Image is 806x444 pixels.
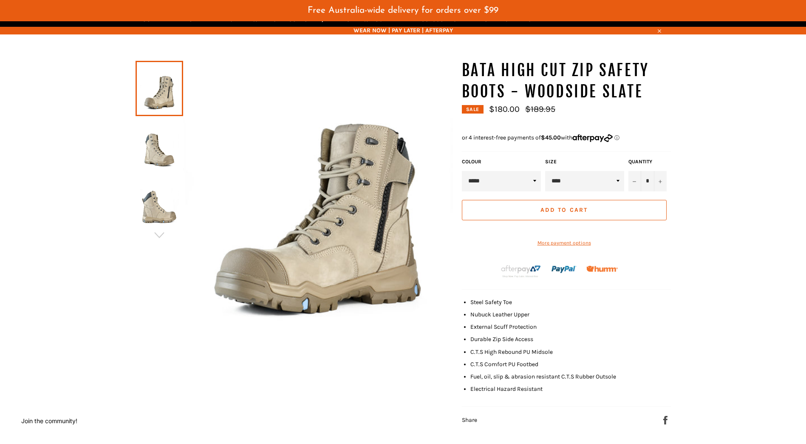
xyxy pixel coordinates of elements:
button: Add to Cart [462,200,667,220]
button: Increase item quantity by one [654,171,667,191]
img: Humm_core_logo_RGB-01_300x60px_small_195d8312-4386-4de7-b182-0ef9b6303a37.png [586,266,618,272]
span: WEAR NOW | PAY LATER | AFTERPAY [136,26,671,34]
span: Share [462,416,477,424]
li: External Scuff Protection [470,323,671,331]
a: More payment options [462,239,667,247]
div: Sale [462,105,484,114]
li: C.T.S High Rebound PU Midsole [470,348,671,356]
h1: BATA High Cut Zip Safety Boots - Woodside Slate [462,60,671,102]
label: Quantity [628,158,667,165]
li: Nubuck Leather Upper [470,310,671,319]
label: Size [545,158,624,165]
img: BATA High Cut Zip Safety Boots - Woodside Slate - Workin' Gear [140,179,179,226]
li: Durable Zip Side Access [470,335,671,343]
label: COLOUR [462,158,541,165]
s: $189.95 [525,104,555,114]
img: paypal.png [551,257,577,282]
img: BATA High Cut Zip Safety Boots - Woodside Slate - Workin' Gear [183,60,453,330]
button: Join the community! [21,417,77,424]
span: $180.00 [489,104,520,114]
button: Reduce item quantity by one [628,171,641,191]
span: Free Australia-wide delivery for orders over $99 [308,6,498,15]
li: C.T.S Comfort PU Footbed [470,360,671,368]
li: Fuel, oil, slip & abrasion resistant C.T.S Rubber Outsole [470,373,671,381]
li: Electrical Hazard Resistant [470,385,671,393]
img: BATA High Cut Zip Safety Boots - Woodside Slate - Workin' Gear [140,122,179,169]
img: Afterpay-Logo-on-dark-bg_large.png [500,264,542,279]
li: Steel Safety Toe [470,298,671,306]
span: Add to Cart [540,206,588,213]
